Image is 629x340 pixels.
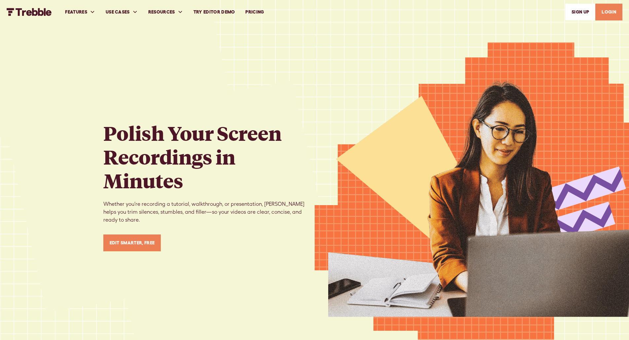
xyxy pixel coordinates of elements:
[240,1,269,23] a: PRICING
[7,8,52,16] img: Trebble FM Logo
[188,1,240,23] a: Try Editor Demo
[60,1,100,23] div: FEATURES
[143,1,188,23] div: RESOURCES
[595,4,622,20] a: LOGIN
[565,4,595,20] a: SIGn UP
[100,1,143,23] div: USE CASES
[148,9,175,15] div: RESOURCES
[7,8,52,16] a: home
[103,120,282,193] strong: Polish Your Screen Recordings in Minutes
[106,9,130,15] div: USE CASES
[65,9,87,15] div: FEATURES
[103,200,315,224] p: Whether you're recording a tutorial, walkthrough, or presentation, [PERSON_NAME] helps you trim s...
[103,234,161,251] a: Edit Smarter, Free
